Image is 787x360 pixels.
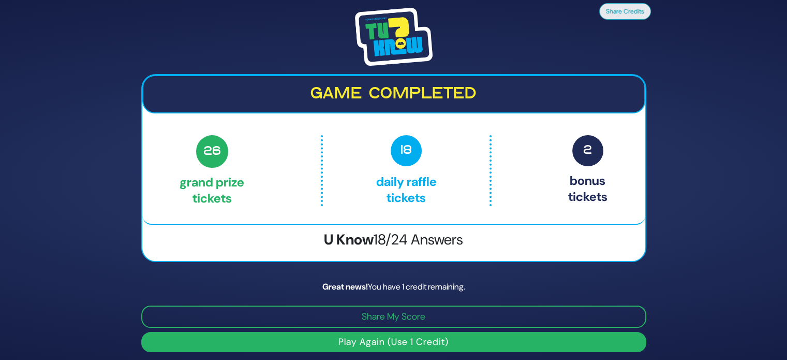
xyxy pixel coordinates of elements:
[568,135,607,206] p: Bonus tickets
[141,281,646,293] div: You have 1 credit remaining.
[599,3,651,20] button: Share Credits
[180,135,244,206] p: Grand Prize tickets
[141,306,646,328] button: Share My Score
[152,84,636,104] h2: Game completed
[391,135,422,166] span: 18
[355,8,433,66] img: Tournament Logo
[141,332,646,352] button: Play Again (Use 1 Credit)
[572,135,603,166] span: 2
[345,135,468,206] p: Daily Raffle tickets
[322,281,368,292] strong: Great news!
[142,231,645,249] h3: U Know
[196,135,229,168] span: 26
[374,230,463,249] span: 18/24 Answers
